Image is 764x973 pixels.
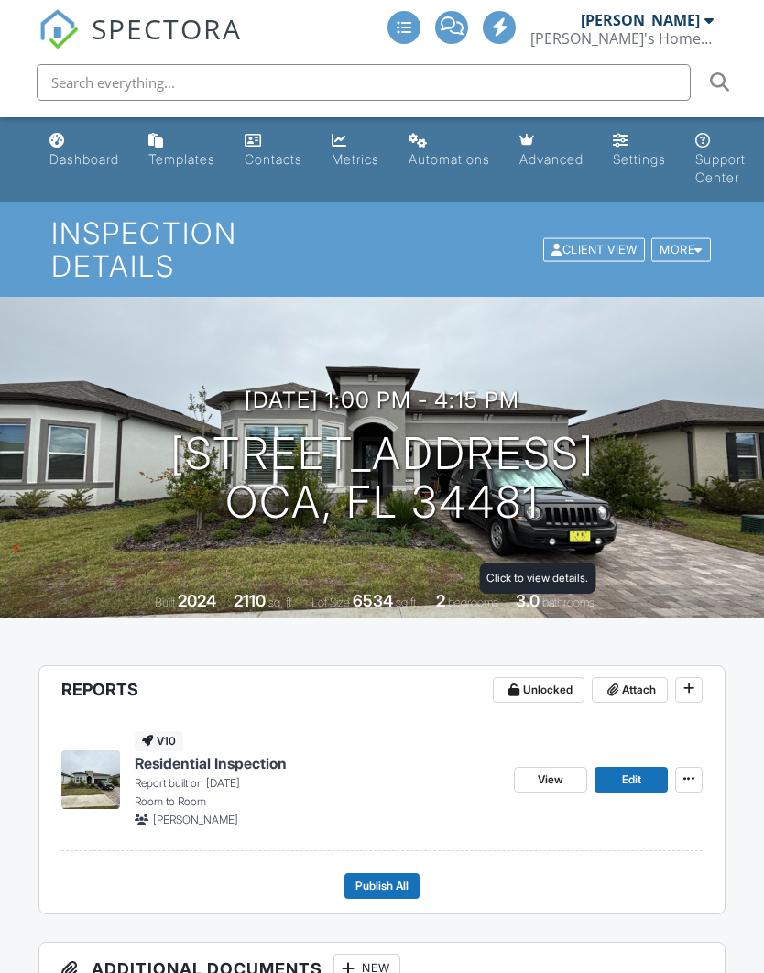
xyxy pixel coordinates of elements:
[606,125,673,177] a: Settings
[530,29,714,48] div: Steve's Home Inspection Services
[324,125,387,177] a: Metrics
[170,430,595,527] h1: [STREET_ADDRESS] Oca, FL 34481
[512,125,591,177] a: Advanced
[436,591,445,610] div: 2
[37,64,691,101] input: Search everything...
[409,151,490,167] div: Automations
[49,151,119,167] div: Dashboard
[695,151,746,185] div: Support Center
[541,242,649,256] a: Client View
[396,596,419,609] span: sq.ft.
[38,25,242,63] a: SPECTORA
[543,237,645,262] div: Client View
[51,217,713,281] h1: Inspection Details
[234,591,266,610] div: 2110
[268,596,294,609] span: sq. ft.
[581,11,700,29] div: [PERSON_NAME]
[688,125,753,195] a: Support Center
[401,125,497,177] a: Automations (Basic)
[448,596,498,609] span: bedrooms
[245,388,519,412] h3: [DATE] 1:00 pm - 4:15 pm
[311,596,350,609] span: Lot Size
[38,9,79,49] img: The Best Home Inspection Software - Spectora
[332,151,379,167] div: Metrics
[542,596,595,609] span: bathrooms
[519,151,584,167] div: Advanced
[353,591,393,610] div: 6534
[92,9,242,48] span: SPECTORA
[245,151,302,167] div: Contacts
[178,591,216,610] div: 2024
[141,125,223,177] a: Templates
[237,125,310,177] a: Contacts
[148,151,215,167] div: Templates
[155,596,175,609] span: Built
[613,151,666,167] div: Settings
[42,125,126,177] a: Dashboard
[651,237,711,262] div: More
